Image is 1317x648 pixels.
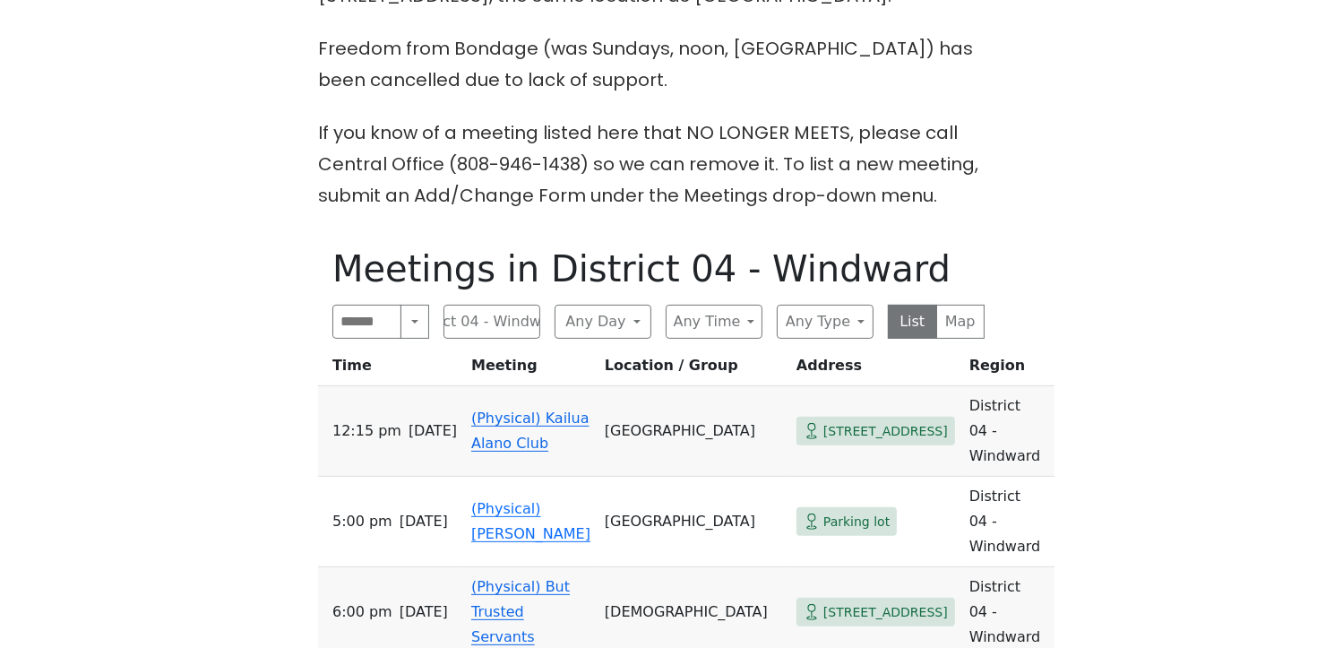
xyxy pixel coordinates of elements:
a: (Physical) [PERSON_NAME] [471,500,590,542]
span: [DATE] [409,419,457,444]
input: Search [332,305,401,339]
th: Region [962,353,1055,386]
a: (Physical) Kailua Alano Club [471,410,590,452]
th: Time [318,353,464,386]
td: District 04 - Windward [962,477,1055,567]
p: Freedom from Bondage (was Sundays, noon, [GEOGRAPHIC_DATA]) has been cancelled due to lack of sup... [318,33,999,96]
span: [DATE] [400,509,448,534]
button: District 04 - Windward [443,305,540,339]
button: Map [936,305,986,339]
button: Any Time [666,305,762,339]
button: Any Day [555,305,651,339]
th: Meeting [464,353,598,386]
span: Parking lot [823,511,890,533]
span: 6:00 PM [332,600,392,625]
td: [GEOGRAPHIC_DATA] [598,386,789,477]
span: 5:00 PM [332,509,392,534]
td: [GEOGRAPHIC_DATA] [598,477,789,567]
span: 12:15 PM [332,419,401,444]
button: Search [400,305,429,339]
th: Location / Group [598,353,789,386]
h1: Meetings in District 04 - Windward [332,247,985,290]
span: [STREET_ADDRESS] [823,601,948,624]
th: Address [789,353,962,386]
p: If you know of a meeting listed here that NO LONGER MEETS, please call Central Office (808-946-14... [318,117,999,212]
span: [STREET_ADDRESS] [823,420,948,443]
a: (Physical) But Trusted Servants [471,578,570,645]
span: [DATE] [400,600,448,625]
button: Any Type [777,305,874,339]
td: District 04 - Windward [962,386,1055,477]
button: List [888,305,937,339]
